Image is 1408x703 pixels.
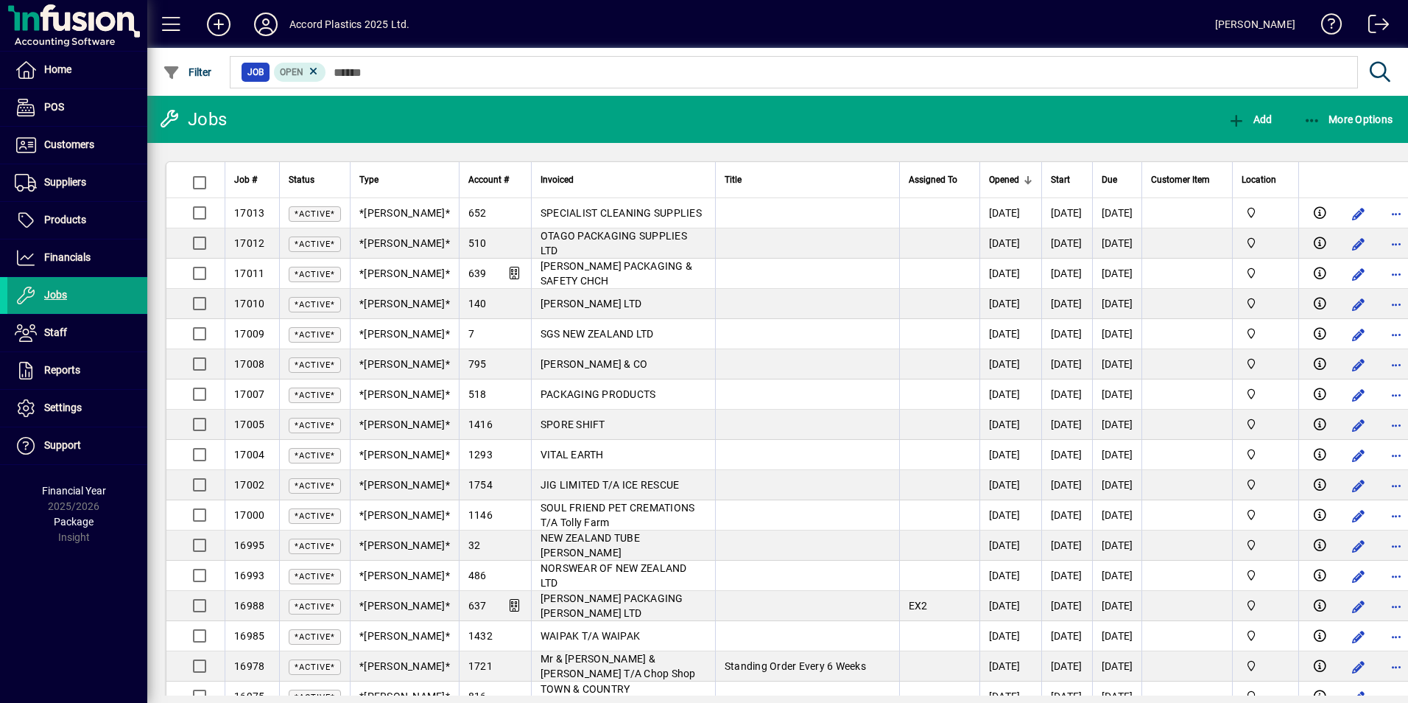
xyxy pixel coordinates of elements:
td: [DATE] [1041,651,1092,682]
span: Accord Plastics [1242,567,1289,584]
span: [PERSON_NAME] PACKAGING & SAFETY CHCH [541,260,692,287]
a: Suppliers [7,164,147,201]
span: Customers [44,139,94,150]
span: *[PERSON_NAME]* [359,690,450,702]
a: Settings [7,390,147,427]
button: Add [195,11,242,38]
span: *[PERSON_NAME]* [359,509,450,521]
td: [DATE] [1092,470,1142,500]
td: [DATE] [1092,651,1142,682]
span: Job [247,65,264,80]
span: Accord Plastics [1242,205,1289,221]
span: *[PERSON_NAME]* [359,419,450,430]
span: *[PERSON_NAME]* [359,630,450,642]
td: [DATE] [979,651,1041,682]
button: Edit [1346,232,1370,256]
td: [DATE] [1092,380,1142,410]
span: SOUL FRIEND PET CREMATIONS T/A Tolly Farm [541,502,695,528]
button: More options [1384,323,1408,346]
span: SPECIALIST CLEANING SUPPLIES [541,207,702,219]
td: [DATE] [1041,531,1092,561]
span: *[PERSON_NAME]* [359,600,450,612]
span: Job # [234,172,257,188]
span: Financials [44,251,91,263]
td: [DATE] [1041,349,1092,380]
div: Location [1242,172,1289,188]
span: 637 [468,600,487,612]
div: Jobs [158,108,227,131]
button: More options [1384,262,1408,286]
span: 17004 [234,449,264,461]
button: Edit [1346,504,1370,528]
td: [DATE] [1041,470,1092,500]
span: 1754 [468,479,493,491]
td: [DATE] [1092,591,1142,621]
div: [PERSON_NAME] [1215,13,1295,36]
span: Suppliers [44,176,86,188]
span: 17009 [234,328,264,340]
span: 17007 [234,388,264,400]
td: [DATE] [1041,591,1092,621]
span: *[PERSON_NAME]* [359,479,450,491]
button: More options [1384,353,1408,377]
span: NEW ZEALAND TUBE [PERSON_NAME] [541,532,640,559]
td: [DATE] [1041,319,1092,349]
td: [DATE] [979,259,1041,289]
td: [DATE] [1041,410,1092,440]
button: Edit [1346,444,1370,467]
td: [DATE] [979,470,1041,500]
a: Customers [7,127,147,164]
span: *[PERSON_NAME]* [359,298,450,309]
span: 1293 [468,449,493,461]
span: 652 [468,207,487,219]
span: Staff [44,326,67,338]
span: Reports [44,364,80,376]
a: Reports [7,352,147,389]
td: [DATE] [979,500,1041,531]
span: 17010 [234,298,264,309]
span: 816 [468,690,487,702]
span: 140 [468,298,487,309]
td: [DATE] [1092,259,1142,289]
span: Mr & [PERSON_NAME] & [PERSON_NAME] T/A Chop Shop [541,653,696,679]
span: [PERSON_NAME] LTD [541,298,641,309]
span: Accord Plastics [1242,447,1289,463]
span: PACKAGING PRODUCTS [541,388,656,400]
td: [DATE] [1092,289,1142,319]
button: More options [1384,655,1408,679]
button: Edit [1346,383,1370,407]
span: Support [44,439,81,451]
td: [DATE] [979,349,1041,380]
button: Filter [159,59,216,85]
span: Type [359,172,379,188]
td: [DATE] [1092,531,1142,561]
span: 17011 [234,267,264,279]
span: Accord Plastics [1242,265,1289,281]
button: More options [1384,444,1408,467]
span: Filter [163,66,212,78]
span: 795 [468,358,487,370]
span: *[PERSON_NAME]* [359,449,450,461]
td: [DATE] [1092,440,1142,470]
button: More options [1384,202,1408,225]
td: [DATE] [1041,500,1092,531]
td: [DATE] [979,380,1041,410]
a: Logout [1357,3,1390,51]
button: Edit [1346,564,1370,588]
span: 1721 [468,660,493,672]
span: *[PERSON_NAME]* [359,358,450,370]
button: More options [1384,232,1408,256]
span: *[PERSON_NAME]* [359,660,450,672]
a: Products [7,202,147,239]
button: More options [1384,534,1408,558]
span: Due [1102,172,1117,188]
button: Profile [242,11,289,38]
span: 486 [468,570,487,581]
button: More options [1384,564,1408,588]
span: Accord Plastics [1242,235,1289,251]
button: More options [1384,474,1408,497]
span: [PERSON_NAME] & CO [541,358,648,370]
span: Invoiced [541,172,574,188]
span: JIG LIMITED T/A ICE RESCUE [541,479,680,491]
a: Knowledge Base [1310,3,1342,51]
